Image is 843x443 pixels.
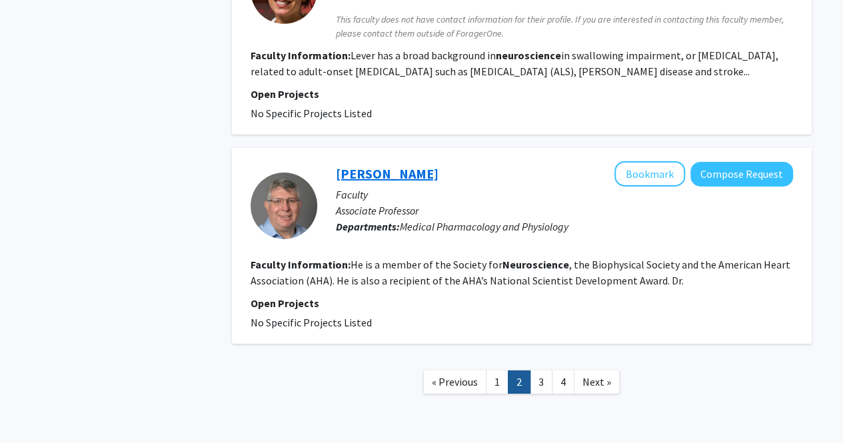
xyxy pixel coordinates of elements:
[336,13,793,41] span: This faculty does not have contact information for their profile. If you are interested in contac...
[251,86,793,102] p: Open Projects
[251,49,351,62] b: Faculty Information:
[690,162,793,187] button: Compose Request to Luis Polo-Parada
[582,375,611,388] span: Next »
[10,383,57,433] iframe: Chat
[251,258,351,271] b: Faculty Information:
[251,258,790,287] fg-read-more: He is a member of the Society for , the Biophysical Society and the American Heart Association (A...
[432,375,478,388] span: « Previous
[232,357,812,411] nav: Page navigation
[508,370,530,394] a: 2
[336,165,438,182] a: [PERSON_NAME]
[423,370,486,394] a: Previous
[400,220,568,233] span: Medical Pharmacology and Physiology
[574,370,620,394] a: Next
[486,370,508,394] a: 1
[530,370,552,394] a: 3
[251,49,778,78] fg-read-more: Lever has a broad background in in swallowing impairment, or [MEDICAL_DATA], related to adult-ons...
[496,49,561,62] b: neuroscience
[614,161,685,187] button: Add Luis Polo-Parada to Bookmarks
[251,316,372,329] span: No Specific Projects Listed
[336,220,400,233] b: Departments:
[336,187,793,203] p: Faculty
[251,295,793,311] p: Open Projects
[502,258,569,271] b: Neuroscience
[552,370,574,394] a: 4
[251,107,372,120] span: No Specific Projects Listed
[336,203,793,219] p: Associate Professor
